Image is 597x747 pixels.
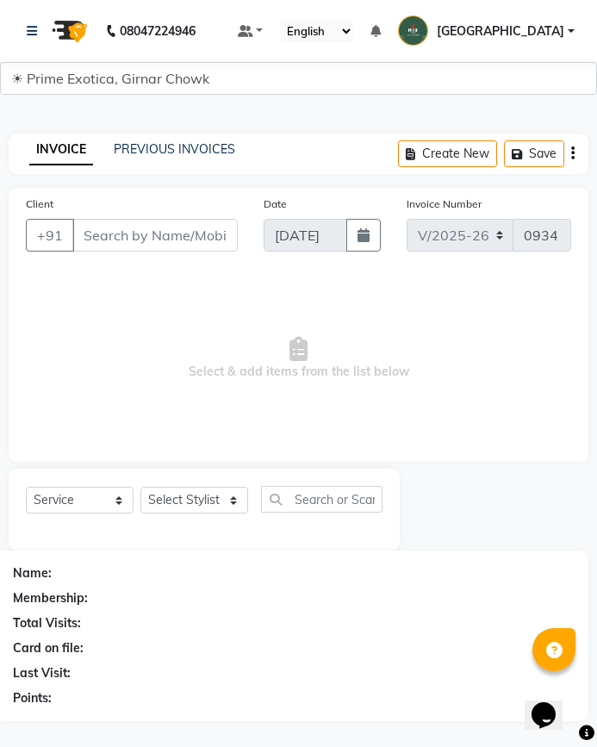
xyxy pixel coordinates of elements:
div: Membership: [13,589,88,607]
label: Date [264,196,287,212]
button: Save [504,140,564,167]
span: [GEOGRAPHIC_DATA] [437,22,564,40]
iframe: chat widget [525,678,580,730]
label: Invoice Number [407,196,482,212]
img: Chandrapur [398,16,428,46]
div: Points: [13,689,52,707]
b: 08047224946 [120,7,196,55]
a: INVOICE [29,134,93,165]
div: Card on file: [13,639,84,657]
button: Create New [398,140,497,167]
a: PREVIOUS INVOICES [114,141,235,157]
img: logo [44,7,92,55]
div: Total Visits: [13,614,81,632]
div: Last Visit: [13,664,71,682]
button: +91 [26,219,74,252]
input: Search or Scan [261,486,382,513]
span: Select & add items from the list below [26,272,571,445]
div: Name: [13,564,52,582]
input: Search by Name/Mobile/Email/Code [72,219,238,252]
label: Client [26,196,53,212]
